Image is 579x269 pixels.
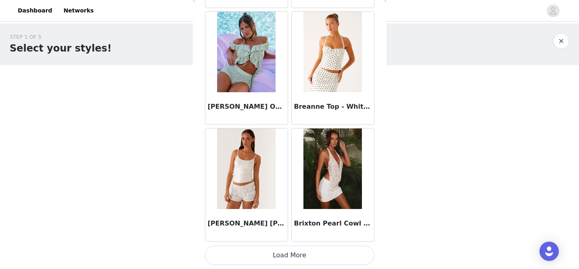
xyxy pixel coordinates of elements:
[303,12,362,92] img: Breanne Top - White Polka Dot
[294,102,372,112] h3: Breanne Top - White Polka Dot
[13,2,57,20] a: Dashboard
[59,2,98,20] a: Networks
[303,128,362,209] img: Brixton Pearl Cowl Neck Halter Top - Pearl
[208,102,285,112] h3: [PERSON_NAME] Off Shoulder Knit Top - Mint
[205,246,374,265] button: Load More
[294,219,372,228] h3: Brixton Pearl Cowl Neck Halter Top - Pearl
[217,128,276,209] img: Britta Sequin Cami Top - White
[539,242,559,261] div: Open Intercom Messenger
[10,41,112,56] h1: Select your styles!
[10,33,112,41] div: STEP 1 OF 5
[208,219,285,228] h3: [PERSON_NAME] [PERSON_NAME] Top - White
[217,12,276,92] img: Bowen Off Shoulder Knit Top - Mint
[549,4,557,17] div: avatar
